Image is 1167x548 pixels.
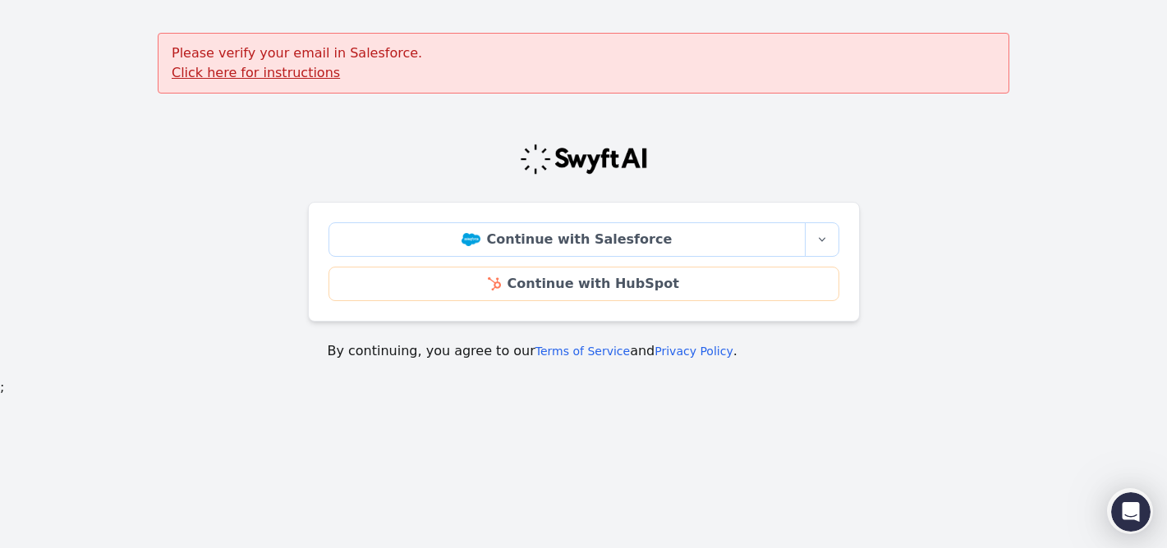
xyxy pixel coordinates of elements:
iframe: Intercom live chat [1111,492,1151,532]
a: Continue with HubSpot [329,267,839,301]
p: By continuing, you agree to our and . [328,341,840,361]
a: Click here for instructions [172,65,340,80]
iframe: Intercom live chat discovery launcher [1107,488,1153,534]
a: Privacy Policy [655,345,733,358]
img: Swyft Logo [519,143,649,176]
a: Terms of Service [535,345,630,358]
img: Salesforce [462,233,480,246]
img: HubSpot [488,277,500,290]
a: Continue with Salesforce [329,222,806,257]
div: Please verify your email in Salesforce. [158,33,1009,94]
